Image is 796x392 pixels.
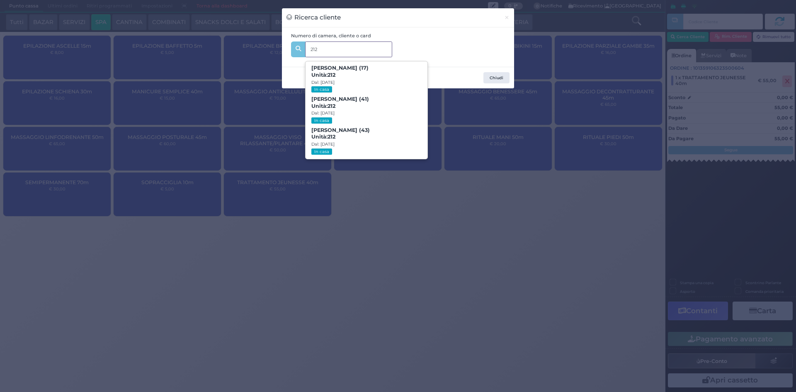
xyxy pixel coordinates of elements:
[483,72,510,84] button: Chiudi
[504,13,510,22] span: ×
[311,86,332,93] small: In casa
[311,96,369,109] b: [PERSON_NAME] (41)
[311,80,335,85] small: Dal: [DATE]
[286,13,341,22] h3: Ricerca cliente
[328,72,335,78] strong: 212
[305,41,392,57] input: Es. 'Mario Rossi', '220' o '108123234234'
[328,134,335,140] strong: 212
[311,65,369,78] b: [PERSON_NAME] (17)
[311,117,332,124] small: In casa
[311,72,335,79] span: Unità:
[311,149,332,155] small: In casa
[311,134,335,141] span: Unità:
[311,127,370,140] b: [PERSON_NAME] (43)
[311,110,335,116] small: Dal: [DATE]
[500,8,514,27] button: Chiudi
[291,32,371,39] label: Numero di camera, cliente o card
[311,103,335,110] span: Unità:
[311,141,335,147] small: Dal: [DATE]
[328,103,335,109] strong: 212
